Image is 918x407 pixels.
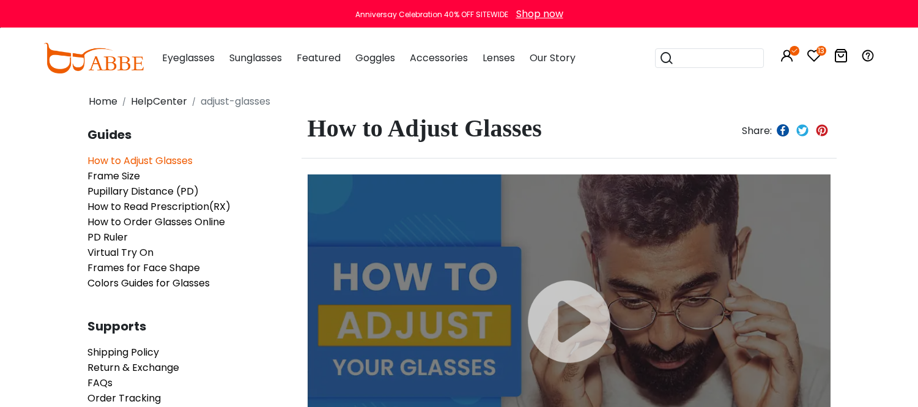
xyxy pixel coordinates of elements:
div: Anniversay Celebration 40% OFF SITEWIDE [355,9,508,20]
a: adjust-glasses [201,94,270,108]
span: Accessories [410,51,468,65]
a: Order Tracking [87,391,161,405]
span: Eyeglasses [162,51,215,65]
span: Our Story [530,51,576,65]
img: pinterest [816,124,828,136]
span: Sunglasses [229,51,282,65]
span: Supports [87,320,308,332]
span: Guides [87,129,308,141]
a: Frames for Face Shape [87,261,200,275]
i: 13 [816,46,826,56]
a: Shop now [510,7,563,21]
img: facebook [777,124,789,136]
a: How to Adjust Glasses [87,154,193,168]
span: Featured [297,51,341,65]
a: Frame Size [87,169,140,183]
a: How to Order Glasses Online [87,215,225,229]
div: Shop now [516,6,563,21]
h1: How to Adjust Glasses [302,114,659,143]
a: PD Ruler [87,230,128,244]
a: FAQs [87,376,113,390]
nav: breadcrumb [87,89,831,114]
img: twitter [796,124,809,136]
span: Share: [742,124,772,138]
a: Pupillary Distance (PD) [87,184,199,198]
span: Lenses [483,51,515,65]
a: Home [89,94,117,108]
span: Goggles [355,51,395,65]
a: How to Read Prescription(RX) [87,200,231,214]
a: Shipping Policy [87,345,159,359]
a: HelpCenter [131,94,187,108]
a: Virtual Try On [87,245,154,260]
a: Return & Exchange [87,360,179,375]
a: Colors Guides for Glasses [87,276,210,290]
img: abbeglasses.com [43,43,144,73]
a: 13 [807,51,821,65]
